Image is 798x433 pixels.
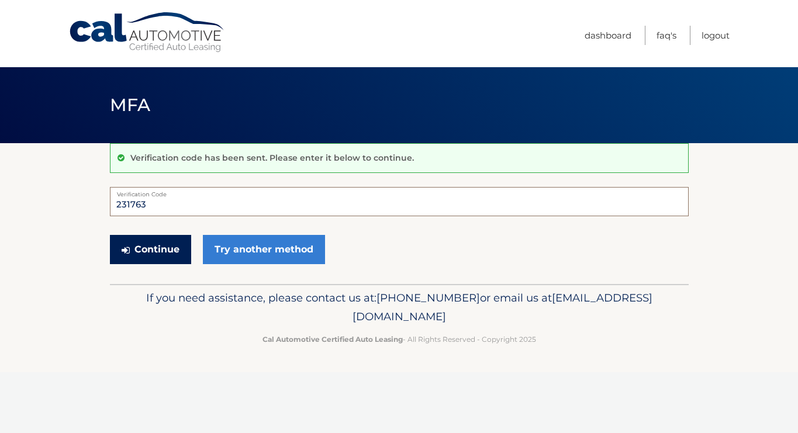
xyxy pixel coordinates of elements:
[118,333,681,345] p: - All Rights Reserved - Copyright 2025
[110,187,689,196] label: Verification Code
[110,187,689,216] input: Verification Code
[657,26,676,45] a: FAQ's
[353,291,652,323] span: [EMAIL_ADDRESS][DOMAIN_NAME]
[585,26,631,45] a: Dashboard
[68,12,226,53] a: Cal Automotive
[702,26,730,45] a: Logout
[262,335,403,344] strong: Cal Automotive Certified Auto Leasing
[130,153,414,163] p: Verification code has been sent. Please enter it below to continue.
[203,235,325,264] a: Try another method
[110,94,151,116] span: MFA
[110,235,191,264] button: Continue
[376,291,480,304] span: [PHONE_NUMBER]
[118,289,681,326] p: If you need assistance, please contact us at: or email us at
